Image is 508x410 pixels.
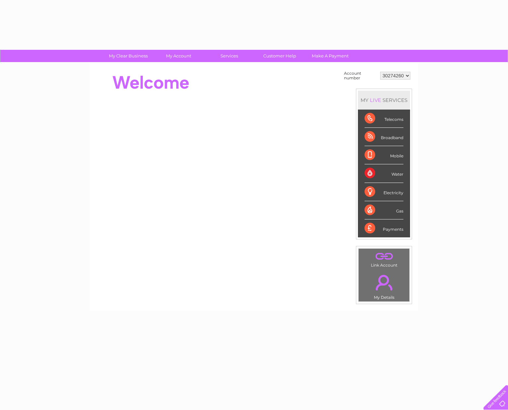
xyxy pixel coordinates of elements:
[358,248,410,269] td: Link Account
[365,164,403,183] div: Water
[365,110,403,128] div: Telecoms
[358,269,410,302] td: My Details
[365,128,403,146] div: Broadband
[202,50,257,62] a: Services
[360,271,408,294] a: .
[358,91,410,110] div: MY SERVICES
[365,183,403,201] div: Electricity
[101,50,156,62] a: My Clear Business
[365,219,403,237] div: Payments
[303,50,358,62] a: Make A Payment
[252,50,307,62] a: Customer Help
[360,250,408,262] a: .
[369,97,382,103] div: LIVE
[151,50,206,62] a: My Account
[365,146,403,164] div: Mobile
[342,69,379,82] td: Account number
[365,201,403,219] div: Gas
